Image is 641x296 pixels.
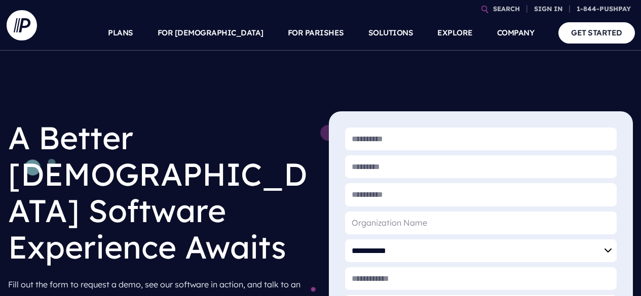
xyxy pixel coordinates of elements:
a: SOLUTIONS [368,15,413,51]
a: COMPANY [497,15,535,51]
h1: A Better [DEMOGRAPHIC_DATA] Software Experience Awaits [8,111,313,273]
a: FOR [DEMOGRAPHIC_DATA] [158,15,263,51]
a: FOR PARISHES [288,15,344,51]
a: GET STARTED [558,22,635,43]
a: EXPLORE [437,15,473,51]
input: Organization Name [345,212,617,234]
a: PLANS [108,15,133,51]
